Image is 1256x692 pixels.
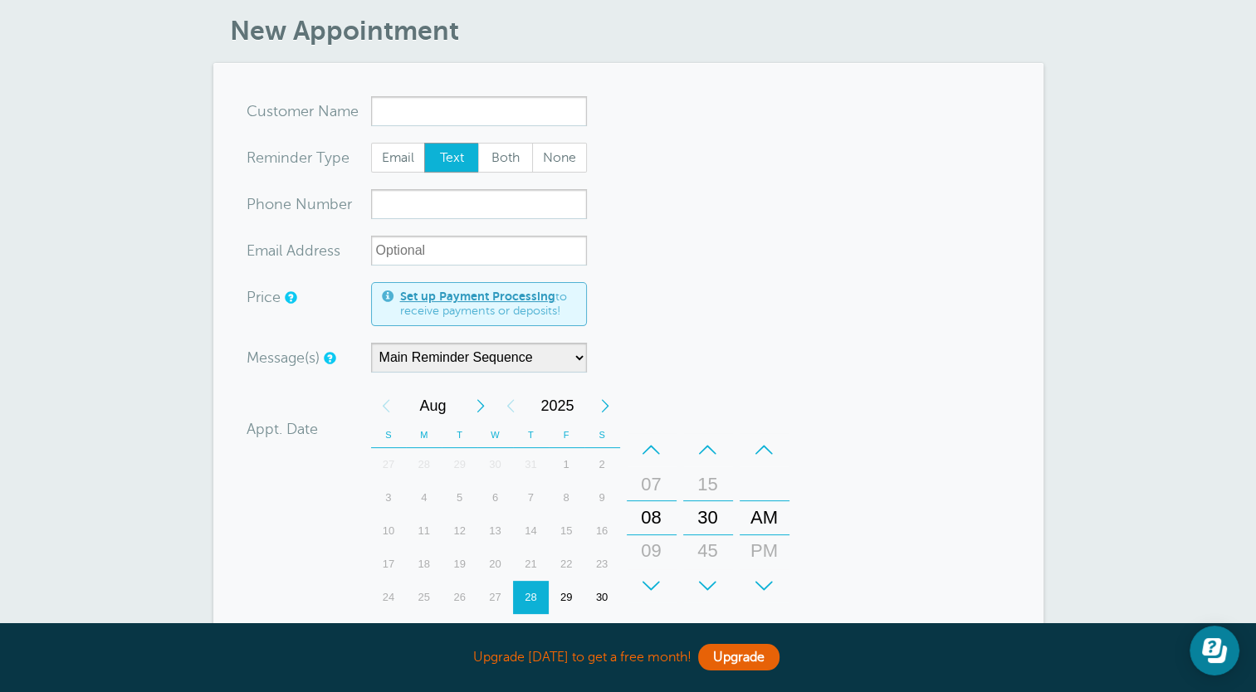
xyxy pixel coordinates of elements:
div: 20 [477,548,513,581]
div: Tuesday, September 2 [442,614,477,647]
div: 13 [477,514,513,548]
a: Set up Payment Processing [400,290,555,303]
div: Previous Year [496,389,525,422]
th: S [371,422,407,448]
div: 10 [632,568,672,601]
span: Both [479,144,532,172]
div: 07 [632,468,672,501]
div: Tuesday, August 19 [442,548,477,581]
span: None [533,144,586,172]
iframe: Resource center [1190,626,1239,675]
span: Text [425,144,478,172]
div: 6 [477,481,513,514]
label: Text [424,143,479,173]
div: 17 [371,548,407,581]
div: 1 [406,614,442,647]
div: 3 [477,614,513,647]
div: Today, Thursday, August 28 [513,581,549,614]
input: Optional [371,236,587,266]
span: Email [372,144,425,172]
div: Sunday, August 3 [371,481,407,514]
th: T [513,422,549,448]
div: 15 [549,514,584,548]
th: F [549,422,584,448]
div: Wednesday, August 13 [477,514,513,548]
div: 31 [513,448,549,481]
div: Minutes [683,433,733,602]
div: Tuesday, August 12 [442,514,477,548]
div: Wednesday, September 3 [477,614,513,647]
div: 22 [549,548,584,581]
div: Thursday, August 14 [513,514,549,548]
div: 30 [688,501,728,534]
div: 27 [371,448,407,481]
span: Cus [247,104,273,119]
div: 28 [513,581,549,614]
div: Monday, August 18 [406,548,442,581]
div: Hours [627,433,677,602]
label: Reminder Type [247,150,349,165]
div: Friday, August 15 [549,514,584,548]
div: ress [247,236,371,266]
label: Email [371,143,426,173]
div: Sunday, August 17 [371,548,407,581]
div: Friday, August 8 [549,481,584,514]
label: Both [478,143,533,173]
a: Simple templates and custom messages will use the reminder schedule set under Settings > Reminder... [324,353,334,363]
span: Ema [247,243,276,258]
div: Thursday, August 7 [513,481,549,514]
div: 27 [477,581,513,614]
div: 21 [513,548,549,581]
a: Upgrade [698,644,780,670]
div: 5 [442,481,477,514]
div: Friday, September 5 [549,614,584,647]
div: 08 [632,501,672,534]
div: 29 [442,448,477,481]
div: Thursday, August 21 [513,548,549,581]
div: 10 [371,514,407,548]
span: to receive payments or deposits! [400,290,576,319]
div: Saturday, August 30 [584,581,620,614]
div: PM [745,534,784,568]
div: 18 [406,548,442,581]
div: Wednesday, August 27 [477,581,513,614]
div: Upgrade [DATE] to get a free month! [213,640,1043,675]
div: Monday, August 25 [406,581,442,614]
div: 1 [549,448,584,481]
span: Pho [247,197,274,212]
div: 15 [688,468,728,501]
div: 2 [442,614,477,647]
div: Thursday, July 31 [513,448,549,481]
div: 9 [584,481,620,514]
th: M [406,422,442,448]
div: Sunday, July 27 [371,448,407,481]
div: Friday, August 29 [549,581,584,614]
div: Monday, August 4 [406,481,442,514]
div: 14 [513,514,549,548]
div: 28 [406,448,442,481]
div: Monday, September 1 [406,614,442,647]
span: tomer N [273,104,330,119]
div: Wednesday, July 30 [477,448,513,481]
div: Next Month [466,389,496,422]
div: 3 [371,481,407,514]
span: il Add [276,243,314,258]
div: 23 [584,548,620,581]
div: 11 [406,514,442,548]
label: Appt. Date [247,422,318,436]
div: 25 [406,581,442,614]
div: 31 [371,614,407,647]
div: AM [745,501,784,534]
div: 29 [549,581,584,614]
label: None [532,143,587,173]
div: Tuesday, August 26 [442,581,477,614]
div: Monday, July 28 [406,448,442,481]
div: Wednesday, August 20 [477,548,513,581]
div: Next Year [590,389,620,422]
div: Wednesday, August 6 [477,481,513,514]
div: Sunday, August 31 [371,614,407,647]
div: 24 [371,581,407,614]
div: 19 [442,548,477,581]
div: 4 [513,614,549,647]
span: August [401,389,466,422]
